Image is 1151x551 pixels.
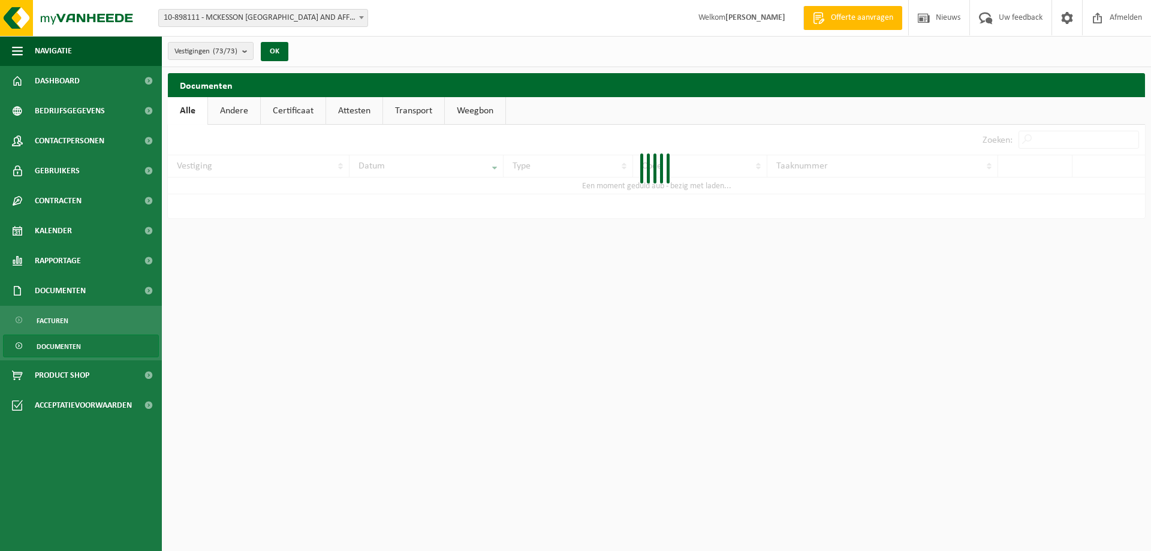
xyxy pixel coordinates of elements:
[168,42,254,60] button: Vestigingen(73/73)
[445,97,505,125] a: Weegbon
[35,186,82,216] span: Contracten
[3,309,159,332] a: Facturen
[159,10,367,26] span: 10-898111 - MCKESSON BELGIUM AND AFFILIATES
[725,13,785,22] strong: [PERSON_NAME]
[208,97,260,125] a: Andere
[261,42,288,61] button: OK
[174,43,237,61] span: Vestigingen
[35,276,86,306] span: Documenten
[3,335,159,357] a: Documenten
[35,360,89,390] span: Product Shop
[35,390,132,420] span: Acceptatievoorwaarden
[168,97,207,125] a: Alle
[828,12,896,24] span: Offerte aanvragen
[35,96,105,126] span: Bedrijfsgegevens
[35,156,80,186] span: Gebruikers
[158,9,368,27] span: 10-898111 - MCKESSON BELGIUM AND AFFILIATES
[37,309,68,332] span: Facturen
[326,97,382,125] a: Attesten
[37,335,81,358] span: Documenten
[35,36,72,66] span: Navigatie
[35,66,80,96] span: Dashboard
[35,216,72,246] span: Kalender
[35,126,104,156] span: Contactpersonen
[261,97,326,125] a: Certificaat
[383,97,444,125] a: Transport
[35,246,81,276] span: Rapportage
[803,6,902,30] a: Offerte aanvragen
[168,73,1145,97] h2: Documenten
[213,47,237,55] count: (73/73)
